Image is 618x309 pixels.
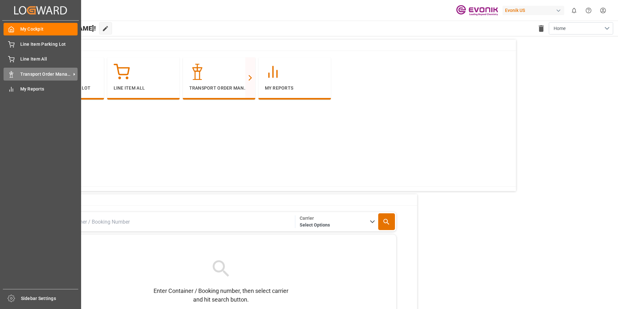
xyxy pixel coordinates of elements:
span: Home [554,25,566,32]
span: My Cockpit [20,26,78,33]
input: Enter Container / Booking Number [47,214,293,230]
span: Carrier [300,215,369,222]
button: open menu [297,214,376,230]
button: Search [378,213,395,230]
span: Select Options [300,222,369,228]
button: show 0 new notifications [567,3,581,18]
span: Line Item Parking Lot [20,41,78,48]
span: Hello [PERSON_NAME]! [27,22,96,34]
button: Help Center [581,3,596,18]
a: My Reports [4,83,78,95]
a: Line Item Parking Lot [4,38,78,50]
p: Enter Container / Booking number, then select carrier and hit search button. [152,286,290,304]
img: Evonik-brand-mark-Deep-Purple-RGB.jpeg_1700498283.jpeg [456,5,498,16]
span: My Reports [20,86,78,92]
button: Evonik US [502,4,567,16]
a: My Cockpit [4,23,78,35]
p: Line Item All [114,85,173,92]
p: Transport Order Management [189,85,249,92]
span: Sidebar Settings [21,295,79,302]
span: Line Item All [20,56,78,63]
a: Line Item All [4,53,78,65]
div: Evonik US [502,6,564,15]
span: Transport Order Management [20,71,71,78]
p: My Reports [265,85,324,92]
button: open menu [549,22,613,34]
